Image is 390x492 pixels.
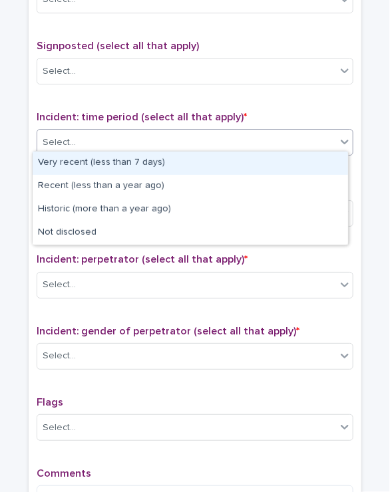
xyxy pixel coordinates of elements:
[37,468,91,479] span: Comments
[33,198,348,221] div: Historic (more than a year ago)
[37,397,63,408] span: Flags
[37,326,299,336] span: Incident: gender of perpetrator (select all that apply)
[43,349,76,363] div: Select...
[37,112,247,122] span: Incident: time period (select all that apply)
[37,41,199,51] span: Signposted (select all that apply)
[43,64,76,78] div: Select...
[33,152,348,175] div: Very recent (less than 7 days)
[33,175,348,198] div: Recent (less than a year ago)
[33,221,348,245] div: Not disclosed
[43,136,76,150] div: Select...
[43,421,76,435] div: Select...
[43,278,76,292] div: Select...
[37,254,248,265] span: Incident: perpetrator (select all that apply)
